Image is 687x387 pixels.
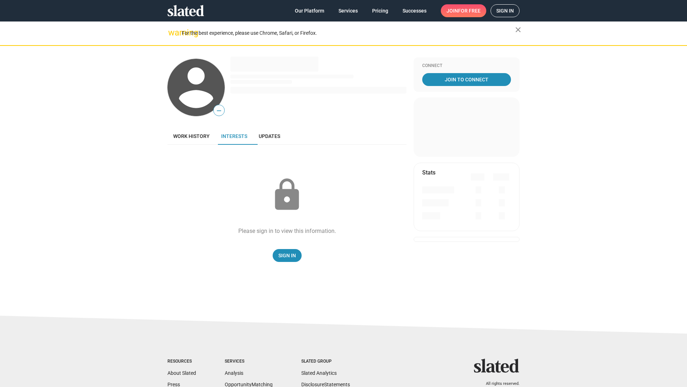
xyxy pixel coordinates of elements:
[168,28,177,37] mat-icon: warning
[289,4,330,17] a: Our Platform
[458,4,481,17] span: for free
[496,5,514,17] span: Sign in
[491,4,520,17] a: Sign in
[278,249,296,262] span: Sign In
[441,4,486,17] a: Joinfor free
[253,128,286,145] a: Updates
[333,4,364,17] a: Services
[167,359,196,364] div: Resources
[215,128,253,145] a: Interests
[221,133,247,139] span: Interests
[182,28,515,38] div: For the best experience, please use Chrome, Safari, or Firefox.
[422,63,511,69] div: Connect
[295,4,324,17] span: Our Platform
[273,249,302,262] a: Sign In
[269,177,305,213] mat-icon: lock
[403,4,427,17] span: Successes
[424,73,510,86] span: Join To Connect
[225,370,243,376] a: Analysis
[397,4,432,17] a: Successes
[422,169,435,176] mat-card-title: Stats
[301,370,337,376] a: Slated Analytics
[259,133,280,139] span: Updates
[225,359,273,364] div: Services
[214,106,224,115] span: —
[238,227,336,235] div: Please sign in to view this information.
[173,133,210,139] span: Work history
[366,4,394,17] a: Pricing
[338,4,358,17] span: Services
[422,73,511,86] a: Join To Connect
[301,359,350,364] div: Slated Group
[167,370,196,376] a: About Slated
[447,4,481,17] span: Join
[514,25,522,34] mat-icon: close
[372,4,388,17] span: Pricing
[167,128,215,145] a: Work history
